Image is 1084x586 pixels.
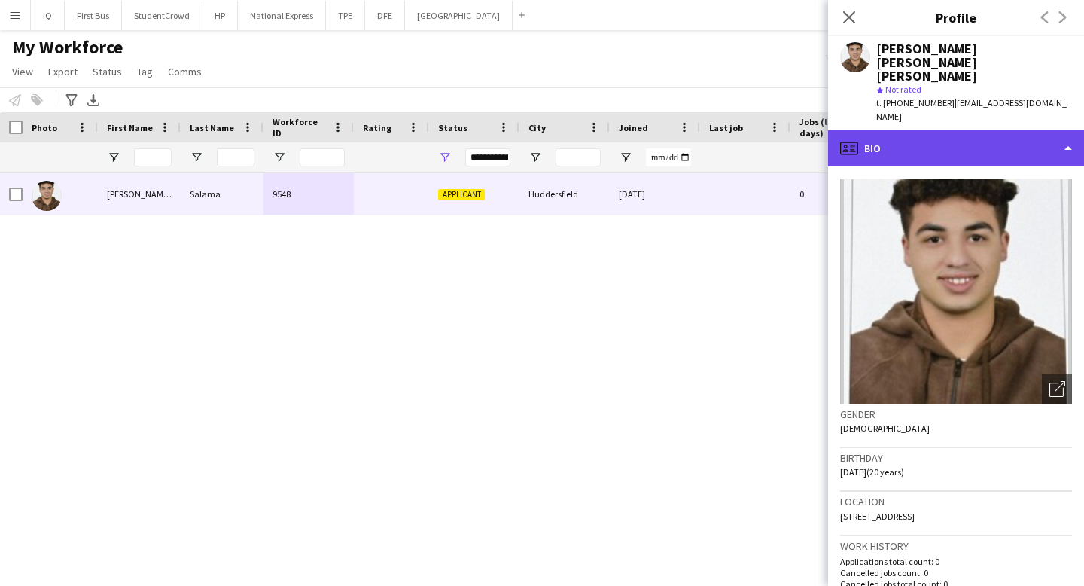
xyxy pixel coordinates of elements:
[610,173,700,215] div: [DATE]
[709,122,743,133] span: Last job
[528,122,546,133] span: City
[122,1,202,30] button: StudentCrowd
[519,173,610,215] div: Huddersfield
[65,1,122,30] button: First Bus
[619,122,648,133] span: Joined
[365,1,405,30] button: DFE
[840,179,1072,404] img: Crew avatar or photo
[876,42,1072,83] div: [PERSON_NAME] [PERSON_NAME] [PERSON_NAME]
[168,65,202,78] span: Comms
[162,62,208,81] a: Comms
[107,122,153,133] span: First Name
[300,148,345,166] input: Workforce ID Filter Input
[840,539,1072,553] h3: Work history
[217,148,254,166] input: Last Name Filter Input
[273,151,286,164] button: Open Filter Menu
[790,173,888,215] div: 0
[619,151,632,164] button: Open Filter Menu
[840,495,1072,508] h3: Location
[42,62,84,81] a: Export
[876,97,1067,122] span: | [EMAIL_ADDRESS][DOMAIN_NAME]
[405,1,513,30] button: [GEOGRAPHIC_DATA]
[6,62,39,81] a: View
[62,91,81,109] app-action-btn: Advanced filters
[32,181,62,211] img: Zeyad Mohamed Gaber Abdelhalim Salama
[84,91,102,109] app-action-btn: Export XLSX
[326,1,365,30] button: TPE
[646,148,691,166] input: Joined Filter Input
[273,116,327,139] span: Workforce ID
[438,189,485,200] span: Applicant
[840,556,1072,567] p: Applications total count: 0
[528,151,542,164] button: Open Filter Menu
[12,65,33,78] span: View
[828,8,1084,27] h3: Profile
[363,122,391,133] span: Rating
[438,151,452,164] button: Open Filter Menu
[190,151,203,164] button: Open Filter Menu
[137,65,153,78] span: Tag
[107,151,120,164] button: Open Filter Menu
[840,423,930,434] span: [DEMOGRAPHIC_DATA]
[556,148,601,166] input: City Filter Input
[87,62,128,81] a: Status
[131,62,159,81] a: Tag
[799,116,861,139] span: Jobs (last 90 days)
[238,1,326,30] button: National Express
[828,130,1084,166] div: Bio
[93,65,122,78] span: Status
[876,97,955,108] span: t. [PHONE_NUMBER]
[1042,374,1072,404] div: Open photos pop-in
[48,65,78,78] span: Export
[190,122,234,133] span: Last Name
[12,36,123,59] span: My Workforce
[840,511,915,522] span: [STREET_ADDRESS]
[263,173,354,215] div: 9548
[840,567,1072,578] p: Cancelled jobs count: 0
[885,84,921,95] span: Not rated
[840,451,1072,465] h3: Birthday
[32,122,57,133] span: Photo
[202,1,238,30] button: HP
[134,148,172,166] input: First Name Filter Input
[98,173,181,215] div: [PERSON_NAME] [PERSON_NAME]
[31,1,65,30] button: IQ
[840,466,904,478] span: [DATE] (20 years)
[438,122,467,133] span: Status
[181,173,263,215] div: Salama
[840,407,1072,421] h3: Gender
